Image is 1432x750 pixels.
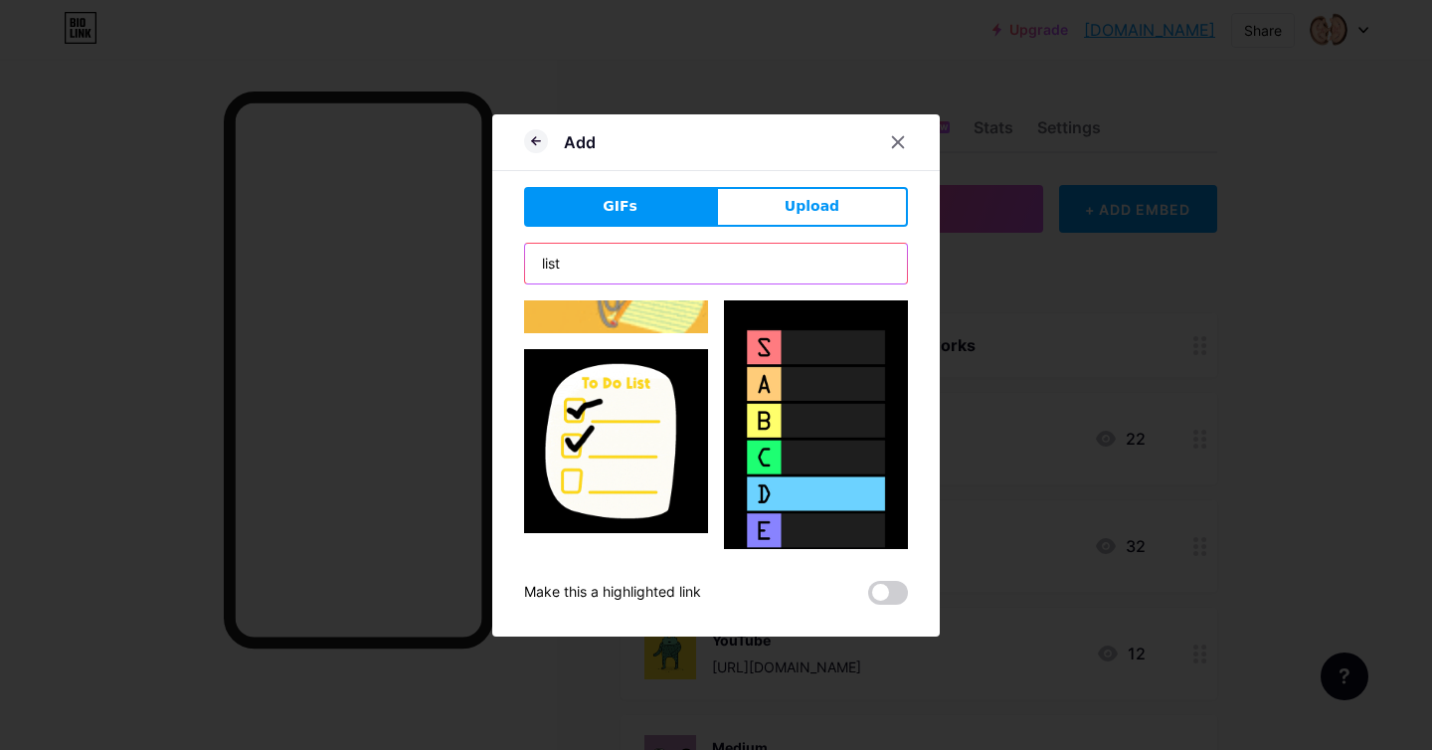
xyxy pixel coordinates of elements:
[716,187,908,227] button: Upload
[524,349,708,533] img: Gihpy
[524,581,701,605] div: Make this a highlighted link
[525,244,907,283] input: Search
[524,187,716,227] button: GIFs
[564,130,596,154] div: Add
[724,280,908,607] img: Gihpy
[603,196,637,217] span: GIFs
[785,196,839,217] span: Upload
